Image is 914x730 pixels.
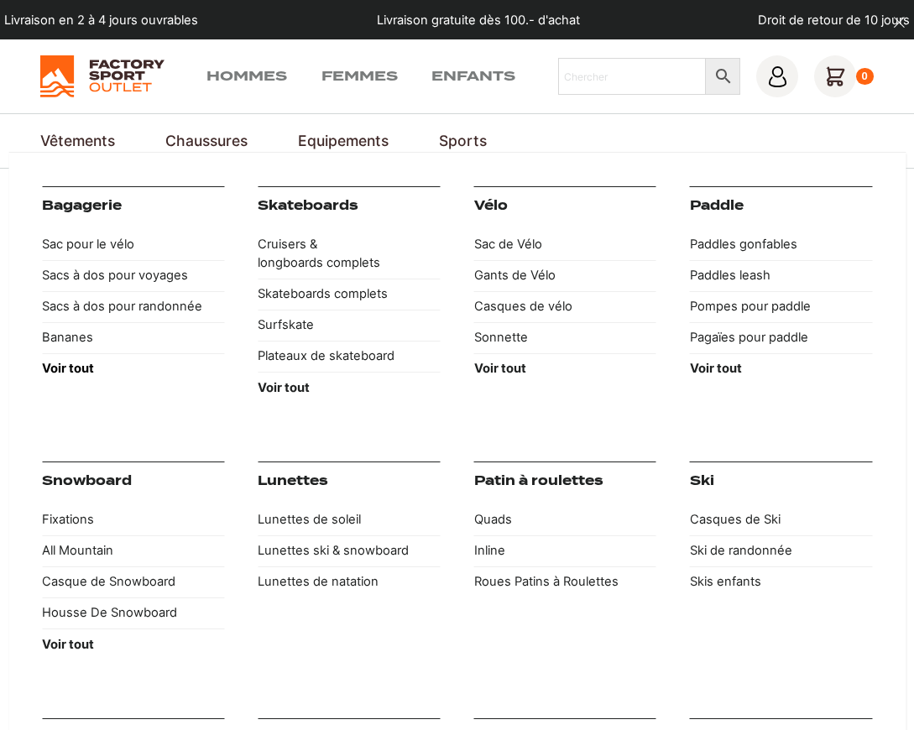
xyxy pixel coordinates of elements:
[42,535,224,566] a: All Mountain
[258,504,440,535] a: Lunettes de soleil
[431,66,515,86] a: Enfants
[558,58,707,95] input: Chercher
[40,130,115,152] a: Vêtements
[42,198,122,213] a: Bagagerie
[690,229,872,260] a: Paddles gonfables
[40,55,164,97] img: Factory Sport Outlet
[258,229,440,279] a: Cruisers & longboards complets
[42,566,224,597] a: Casque de Snowboard
[474,260,656,291] a: Gants de Vélo
[42,628,224,660] a: Voir tout
[42,473,132,488] a: Snowboard
[165,130,248,152] a: Chaussures
[258,473,328,488] a: Lunettes
[690,535,872,566] a: Ski de randonnée
[690,260,872,291] a: Paddles leash
[690,473,714,488] a: Ski
[42,504,224,535] a: Fixations
[856,68,874,85] div: 0
[474,566,656,597] a: Roues Patins à Roulettes
[474,473,603,488] a: Patin à roulettes
[258,279,440,310] a: Skateboards complets
[42,353,224,384] a: Voir tout
[42,260,224,291] a: Sacs à dos pour voyages
[258,535,440,566] a: Lunettes ski & snowboard
[42,291,224,322] a: Sacs à dos pour randonnée
[4,11,198,29] p: Livraison en 2 à 4 jours ouvrables
[474,229,656,260] a: Sac de Vélo
[206,66,287,86] a: Hommes
[690,291,872,322] a: Pompes pour paddle
[42,361,94,376] strong: Voir tout
[298,130,389,152] a: Equipements
[474,535,656,566] a: Inline
[321,66,398,86] a: Femmes
[758,11,910,29] p: Droit de retour de 10 jours
[474,291,656,322] a: Casques de vélo
[474,361,526,376] strong: Voir tout
[474,353,656,384] a: Voir tout
[474,198,508,213] a: Vélo
[258,566,440,597] a: Lunettes de natation
[258,310,440,341] a: Surfskate
[258,341,440,372] a: Plateaux de skateboard
[690,353,872,384] a: Voir tout
[474,322,656,353] a: Sonnette
[690,361,742,376] strong: Voir tout
[377,11,580,29] p: Livraison gratuite dès 100.- d'achat
[690,198,744,213] a: Paddle
[690,322,872,353] a: Pagaïes pour paddle
[439,130,487,152] a: Sports
[258,372,440,403] a: Voir tout
[885,8,914,38] button: dismiss
[42,322,224,353] a: Bananes
[690,504,872,535] a: Casques de Ski
[474,504,656,535] a: Quads
[258,198,358,213] a: Skateboards
[42,597,224,628] a: Housse De Snowboard
[690,566,872,597] a: Skis enfants
[42,229,224,260] a: Sac pour le vélo
[42,637,94,652] strong: Voir tout
[258,380,310,395] strong: Voir tout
